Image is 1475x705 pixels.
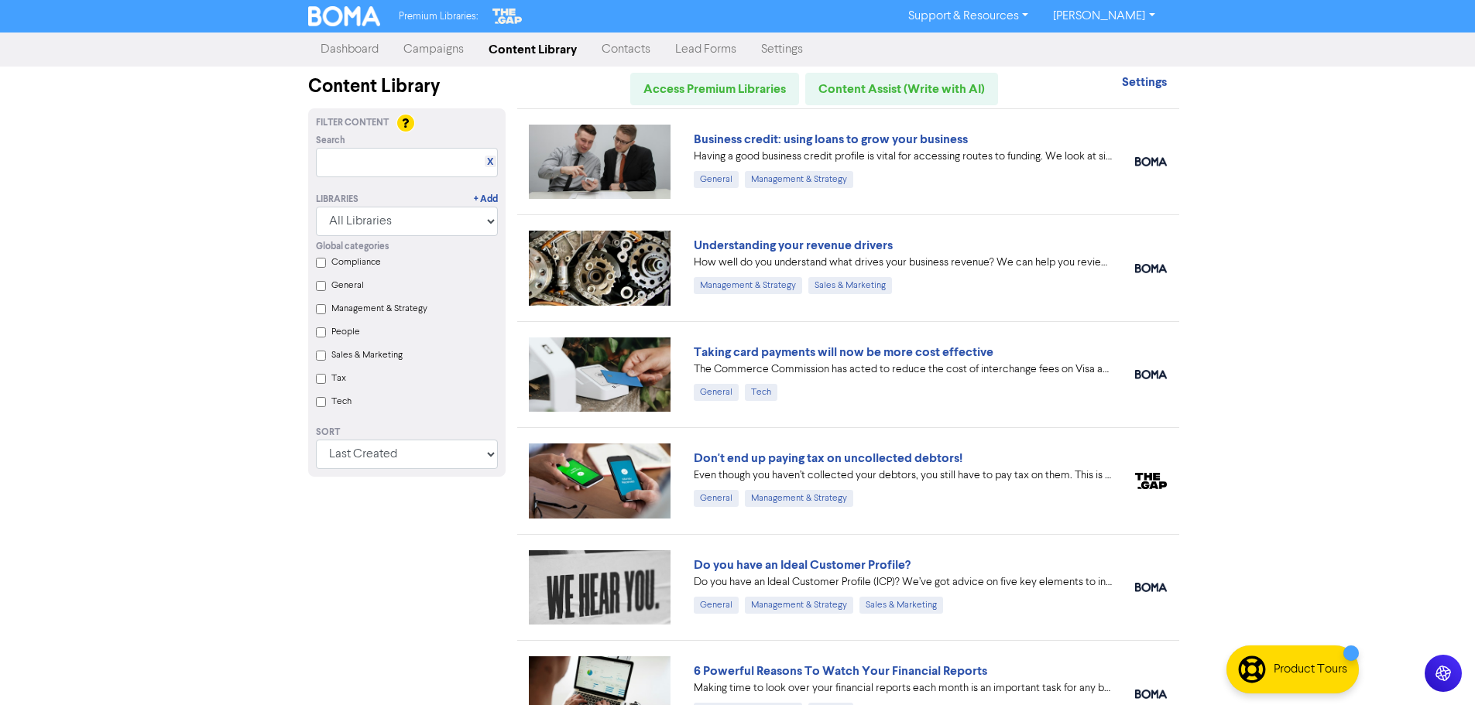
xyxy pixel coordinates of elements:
span: Premium Libraries: [399,12,478,22]
div: General [694,597,739,614]
div: The Commerce Commission has acted to reduce the cost of interchange fees on Visa and Mastercard p... [694,361,1112,378]
img: BOMA Logo [308,6,381,26]
label: Management & Strategy [331,302,427,316]
a: 6 Powerful Reasons To Watch Your Financial Reports [694,663,987,679]
div: Management & Strategy [694,277,802,294]
div: Filter Content [316,116,498,130]
span: Search [316,134,345,148]
a: Don't end up paying tax on uncollected debtors! [694,450,962,466]
img: boma [1135,157,1167,166]
a: Settings [749,34,815,65]
img: boma [1135,583,1167,592]
div: General [694,171,739,188]
label: Sales & Marketing [331,348,403,362]
img: boma_accounting [1135,690,1167,699]
a: Access Premium Libraries [630,73,799,105]
a: Understanding your revenue drivers [694,238,893,253]
div: Sales & Marketing [808,277,892,294]
div: Libraries [316,193,358,207]
div: General [694,490,739,507]
a: Taking card payments will now be more cost effective [694,344,993,360]
div: General [694,384,739,401]
div: Management & Strategy [745,171,853,188]
img: thegap [1135,473,1167,490]
div: Management & Strategy [745,597,853,614]
a: Settings [1122,77,1167,89]
label: Tech [331,395,352,409]
img: The Gap [490,6,524,26]
label: General [331,279,364,293]
a: + Add [474,193,498,207]
a: Lead Forms [663,34,749,65]
a: Content Assist (Write with AI) [805,73,998,105]
a: Dashboard [308,34,391,65]
a: Campaigns [391,34,476,65]
div: Tech [745,384,777,401]
img: boma [1135,370,1167,379]
strong: Settings [1122,74,1167,90]
div: Management & Strategy [745,490,853,507]
a: Support & Resources [896,4,1041,29]
label: Tax [331,371,346,385]
div: Having a good business credit profile is vital for accessing routes to funding. We look at six di... [694,149,1112,165]
iframe: Chat Widget [1281,538,1475,705]
a: Content Library [476,34,589,65]
label: People [331,325,360,339]
a: Do you have an Ideal Customer Profile? [694,557,911,573]
div: Content Library [308,73,506,101]
div: Sort [316,426,498,440]
div: Global categories [316,240,498,254]
div: Even though you haven’t collected your debtors, you still have to pay tax on them. This is becaus... [694,467,1112,484]
img: boma_accounting [1135,264,1167,273]
a: X [487,156,493,168]
div: Do you have an Ideal Customer Profile (ICP)? We’ve got advice on five key elements to include in ... [694,574,1112,590]
div: Making time to look over your financial reports each month is an important task for any business ... [694,680,1112,696]
a: [PERSON_NAME] [1041,4,1167,29]
a: Business credit: using loans to grow your business [694,132,968,147]
div: Sales & Marketing [859,597,943,614]
a: Contacts [589,34,663,65]
div: How well do you understand what drives your business revenue? We can help you review your numbers... [694,255,1112,271]
label: Compliance [331,255,381,269]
